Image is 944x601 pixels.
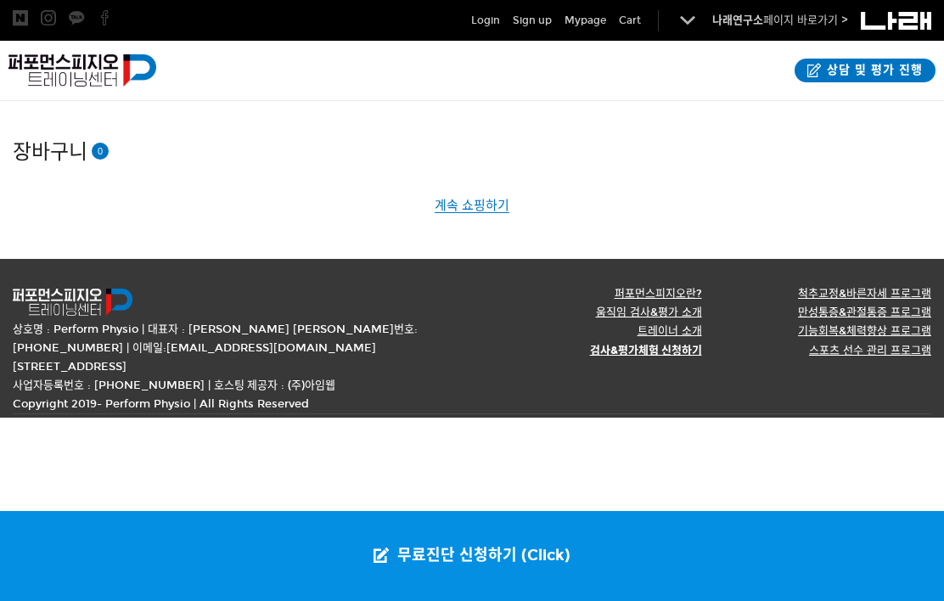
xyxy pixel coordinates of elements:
[13,289,132,315] img: 퍼포먼스피지오 트레이닝센터 로고
[638,324,702,338] a: 트레이너 소개
[809,344,931,357] a: 스포츠 선수 관리 프로그램
[798,324,931,338] a: 기능회복&체력향상 프로그램
[13,135,104,170] div: 장바구니
[98,146,103,156] em: 0
[712,14,848,27] a: 나래연구소페이지 바로가기 >
[13,320,472,357] p: 상호명 : Perform Physio | 대표자 : [PERSON_NAME] [PERSON_NAME]번호: [PHONE_NUMBER] | 이메일:[EMAIL_ADDRESS][...
[798,306,931,319] a: 만성통증&관절통증 프로그램
[13,395,472,413] p: Copyright 2019- Perform Physio | All Rights Reserved
[590,344,638,357] strong: 검사&평가
[795,59,936,82] a: 상담 및 평가 진행
[357,511,587,601] a: 무료진단 신청하기 (Click)
[712,14,763,27] strong: 나래연구소
[513,12,552,29] a: Sign up
[13,376,472,395] p: 사업자등록번호 : [PHONE_NUMBER] | 호스팅 제공자 : (주)아임웹
[596,306,702,319] a: 움직임 검사&평가 소개
[822,62,923,79] span: 상담 및 평가 진행
[435,198,509,213] a: 계속 쇼핑하기
[638,344,702,357] a: 체험 신청하기
[619,12,641,29] a: Cart
[471,12,500,29] a: Login
[615,287,702,300] a: 퍼포먼스피지오란?
[798,287,931,300] a: 척추교정&바른자세 프로그램
[13,357,472,376] p: [STREET_ADDRESS]
[565,12,606,29] a: Mypage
